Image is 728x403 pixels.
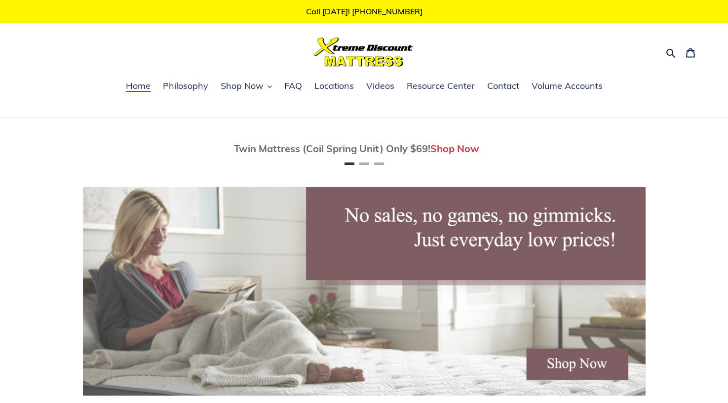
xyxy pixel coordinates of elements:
button: Page 1 [345,162,354,165]
a: Volume Accounts [527,79,608,94]
a: Videos [361,79,399,94]
span: Philosophy [163,80,208,92]
a: Shop Now [430,142,479,155]
span: Locations [314,80,354,92]
span: Videos [366,80,394,92]
button: Shop Now [216,79,277,94]
span: Twin Mattress (Coil Spring Unit) Only $69! [234,142,430,155]
img: Xtreme Discount Mattress [314,38,413,67]
a: Locations [309,79,359,94]
img: herobannermay2022-1652879215306_1200x.jpg [83,187,646,396]
span: Resource Center [407,80,475,92]
a: Philosophy [158,79,213,94]
a: Resource Center [402,79,480,94]
span: Shop Now [221,80,264,92]
a: Contact [482,79,524,94]
span: FAQ [284,80,302,92]
span: Volume Accounts [532,80,603,92]
button: Page 2 [359,162,369,165]
a: FAQ [279,79,307,94]
span: Home [126,80,151,92]
a: Home [121,79,155,94]
button: Page 3 [374,162,384,165]
span: Contact [487,80,519,92]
